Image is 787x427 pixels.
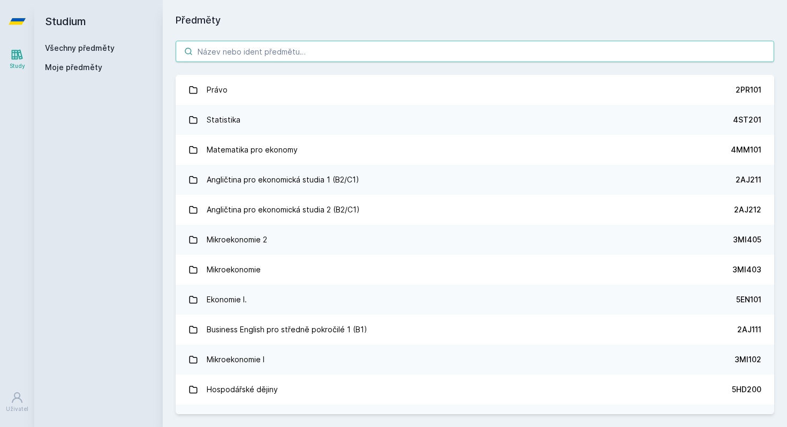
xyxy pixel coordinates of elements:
div: Business English pro středně pokročilé 1 (B1) [207,319,367,340]
div: 5EN101 [736,294,761,305]
span: Moje předměty [45,62,102,73]
a: Business English pro středně pokročilé 1 (B1) 2AJ111 [176,315,774,345]
a: Ekonomie I. 5EN101 [176,285,774,315]
div: Právo [207,79,228,101]
a: Angličtina pro ekonomická studia 1 (B2/C1) 2AJ211 [176,165,774,195]
div: 3MI403 [732,264,761,275]
div: 5HD200 [732,384,761,395]
div: Angličtina pro ekonomická studia 1 (B2/C1) [207,169,359,190]
div: 4MM101 [731,144,761,155]
div: Study [10,62,25,70]
h1: Předměty [176,13,774,28]
div: Uživatel [6,405,28,413]
a: Matematika pro ekonomy 4MM101 [176,135,774,165]
div: 2AJ212 [734,204,761,215]
div: 2AJ211 [736,174,761,185]
div: 3MI102 [735,354,761,365]
a: Study [2,43,32,75]
a: Statistika 4ST201 [176,105,774,135]
div: 4ST201 [733,115,761,125]
a: Uživatel [2,386,32,418]
input: Název nebo ident předmětu… [176,41,774,62]
a: Všechny předměty [45,43,115,52]
div: 2AJ111 [737,324,761,335]
a: Hospodářské dějiny 5HD200 [176,375,774,405]
div: Mikroekonomie [207,259,261,280]
div: Statistika [207,109,240,131]
div: Ekonomie I. [207,289,247,310]
a: Mikroekonomie 2 3MI405 [176,225,774,255]
div: Mikroekonomie I [207,349,264,370]
a: Právo 2PR101 [176,75,774,105]
div: Angličtina pro ekonomická studia 2 (B2/C1) [207,199,360,220]
div: Hospodářské dějiny [207,379,278,400]
div: 3MI405 [733,234,761,245]
a: Mikroekonomie 3MI403 [176,255,774,285]
div: 2PR101 [736,85,761,95]
a: Angličtina pro ekonomická studia 2 (B2/C1) 2AJ212 [176,195,774,225]
div: Matematika pro ekonomy [207,139,298,161]
div: Mikroekonomie 2 [207,229,267,250]
a: Mikroekonomie I 3MI102 [176,345,774,375]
